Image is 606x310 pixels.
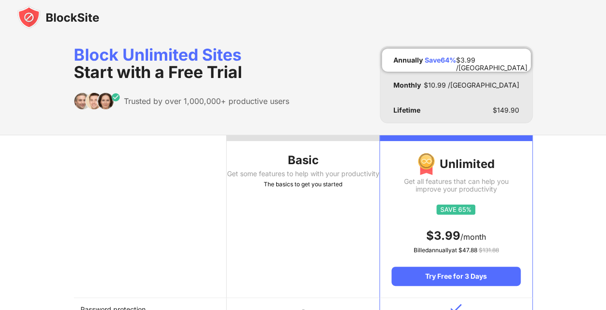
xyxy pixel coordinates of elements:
div: $ 10.99 /[GEOGRAPHIC_DATA] [424,81,519,89]
img: save65.svg [436,205,475,215]
span: Start with a Free Trial [74,62,242,82]
div: Unlimited [391,153,520,176]
img: img-premium-medal [417,153,435,176]
span: $ 3.99 [426,229,460,243]
div: Block Unlimited Sites [74,46,289,81]
div: The basics to get you started [227,180,379,189]
div: Lifetime [393,106,420,114]
div: Monthly [393,81,421,89]
div: Save 64 % [425,56,456,64]
span: $ 131.88 [478,246,498,254]
div: Trusted by over 1,000,000+ productive users [124,96,289,106]
div: $ 149.90 [493,106,519,114]
img: trusted-by.svg [74,92,121,110]
div: $ 3.99 /[GEOGRAPHIC_DATA] [456,56,527,64]
img: blocksite-icon-black.svg [17,6,99,29]
div: Get some features to help with your productivity [227,170,379,178]
div: Get all features that can help you improve your productivity [391,178,520,193]
div: Annually [393,56,423,64]
div: Basic [227,153,379,168]
div: /month [391,228,520,244]
div: Try Free for 3 Days [391,267,520,286]
div: Billed annually at $ 47.88 [391,245,520,255]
